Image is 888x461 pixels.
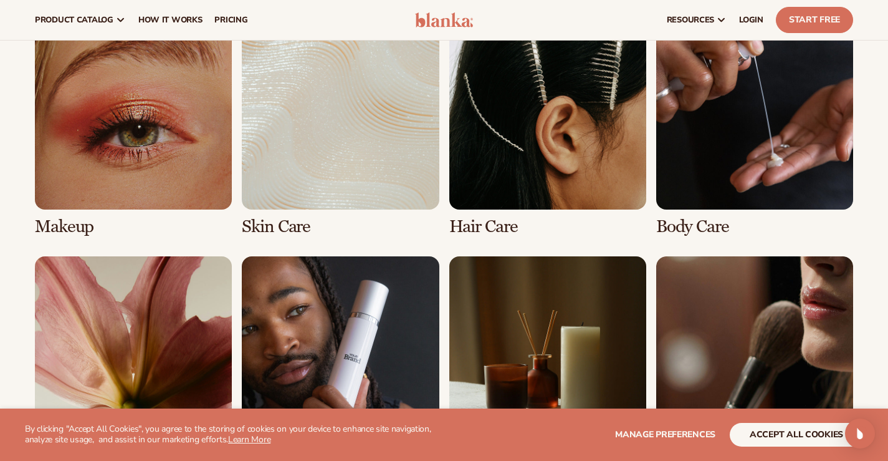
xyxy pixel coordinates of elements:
[214,15,247,25] span: pricing
[667,15,714,25] span: resources
[656,12,853,236] div: 4 / 8
[415,12,474,27] img: logo
[615,423,715,447] button: Manage preferences
[35,15,113,25] span: product catalog
[35,217,232,236] h3: Makeup
[228,434,270,445] a: Learn More
[615,429,715,440] span: Manage preferences
[138,15,203,25] span: How It Works
[449,217,646,236] h3: Hair Care
[739,15,763,25] span: LOGIN
[845,419,875,449] div: Open Intercom Messenger
[449,12,646,236] div: 3 / 8
[242,217,439,236] h3: Skin Care
[730,423,863,447] button: accept all cookies
[242,12,439,236] div: 2 / 8
[35,12,232,236] div: 1 / 8
[776,7,853,33] a: Start Free
[656,217,853,236] h3: Body Care
[25,424,460,445] p: By clicking "Accept All Cookies", you agree to the storing of cookies on your device to enhance s...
